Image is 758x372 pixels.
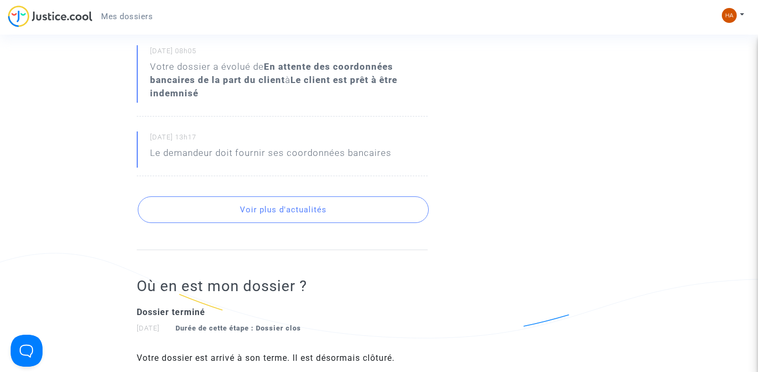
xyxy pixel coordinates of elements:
[8,5,93,27] img: jc-logo.svg
[176,324,301,332] strong: Durée de cette étape : Dossier clos
[137,352,428,365] div: Votre dossier est arrivé à son terme. Il est désormais clôturé.
[11,335,43,367] iframe: Help Scout Beacon - Open
[150,75,397,98] b: Le client est prêt à être indemnisé
[138,196,429,223] button: Voir plus d'actualités
[150,46,428,60] small: [DATE] 08h05
[722,8,737,23] img: 77bcf7ee1987a0052894d6485be601b9
[137,306,428,319] div: Dossier terminé
[150,61,393,85] b: En attente des coordonnées bancaires de la part du client
[137,324,301,332] small: [DATE]
[93,9,161,24] a: Mes dossiers
[150,133,428,146] small: [DATE] 13h17
[150,60,428,100] div: Votre dossier a évolué de à
[150,146,392,165] p: Le demandeur doit fournir ses coordonnées bancaires
[137,277,428,295] h2: Où en est mon dossier ?
[101,12,153,21] span: Mes dossiers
